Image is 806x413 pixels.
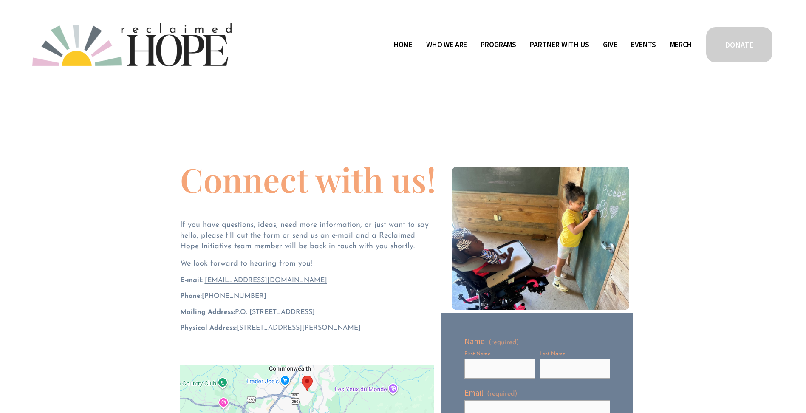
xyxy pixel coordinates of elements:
a: folder dropdown [530,38,589,51]
div: Last Name [540,351,611,359]
a: DONATE [705,26,774,64]
a: Home [394,38,413,51]
strong: E-mail: [180,277,203,284]
span: ‪[PHONE_NUMBER]‬ [180,293,266,300]
strong: Phone: [180,293,202,300]
strong: Physical Address: [180,325,237,331]
span: Programs [481,39,516,51]
span: (required) [489,339,519,346]
a: [EMAIL_ADDRESS][DOMAIN_NAME] [205,277,327,284]
span: (required) [487,389,517,399]
span: If you have questions, ideas, need more information, or just want to say hello, please fill out t... [180,221,431,250]
span: [STREET_ADDRESS][PERSON_NAME] [180,325,361,331]
a: folder dropdown [426,38,467,51]
h1: Connect with us! [180,163,436,196]
span: Email [464,387,483,399]
img: Reclaimed Hope Initiative [32,23,232,66]
a: Events [631,38,656,51]
div: First Name [464,351,535,359]
span: Who We Are [426,39,467,51]
a: Merch [670,38,692,51]
span: P.O. [STREET_ADDRESS] [180,309,315,316]
a: Give [603,38,617,51]
span: Name [464,336,485,347]
span: We look forward to hearing from you! [180,260,312,268]
a: folder dropdown [481,38,516,51]
strong: Mailing Address: [180,309,235,316]
span: Partner With Us [530,39,589,51]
